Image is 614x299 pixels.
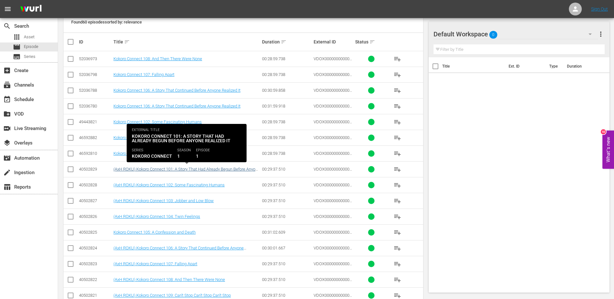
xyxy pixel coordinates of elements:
th: Type [545,57,563,75]
span: playlist_add [394,244,401,252]
a: (AxH ROKU) Kokoro Connect 103: Jobber and Low Blow [113,198,214,203]
div: Status [355,38,388,46]
span: Episode [13,43,21,51]
div: 00:28:59.738 [262,56,312,61]
button: playlist_add [390,193,405,209]
button: playlist_add [390,256,405,272]
button: playlist_add [390,240,405,256]
span: VDOX0000000000030070 [314,135,352,145]
span: menu [4,5,12,13]
a: (AxH ROKU) Kokoro Connect 101: A Story That Had Already Begun Before Anyone Realized It [113,167,260,176]
span: VDOX0000000000030341 [314,104,352,113]
div: 40502826 [79,214,112,219]
span: playlist_add [394,87,401,94]
button: playlist_add [390,98,405,114]
a: (AxH ROKU) Kokoro Connect 108: And Then There Were None [113,277,225,282]
span: Found 60 episodes sorted by: relevance [71,20,142,24]
span: Episode [24,43,38,50]
button: playlist_add [390,225,405,240]
span: Create [3,67,11,74]
span: VDOX0000000000030341 [314,88,352,98]
span: Live Streaming [3,125,11,132]
a: (AxH ROKU) Kokoro Connect 107: Falling Apart [113,261,197,266]
th: Title [442,57,505,75]
button: playlist_add [390,114,405,130]
span: Overlays [3,139,11,147]
th: Duration [563,57,602,75]
div: 00:28:59.738 [262,135,312,140]
span: playlist_add [394,134,401,142]
div: 40502822 [79,277,112,282]
span: playlist_add [394,71,401,79]
span: Reports [3,183,11,191]
div: 40502829 [79,167,112,172]
span: Series [24,53,35,60]
a: Sign Out [591,6,608,12]
span: playlist_add [394,181,401,189]
span: VDOX0000000000030341 [314,246,352,255]
div: 40502824 [79,246,112,250]
button: more_vert [597,26,605,42]
span: VDOX0000000000030339 [314,182,352,192]
a: Kokoro Connect 102: Some Fascinating Humans [113,119,202,124]
span: sort [124,39,130,45]
a: (AxH ROKU) Kokoro Connect 109: Can't Stop Can't Stop Can't Stop [113,293,231,298]
div: 00:29:37.510 [262,214,312,219]
a: Kokoro Connect 106: A Story That Continued Before Anyone Realized It [113,104,240,108]
div: 40502821 [79,293,112,298]
span: Asset [13,33,21,41]
div: 46592810 [79,151,112,156]
div: 40502828 [79,182,112,187]
button: playlist_add [390,209,405,224]
span: VDOX0000000000029367 [314,167,352,176]
div: External ID [314,39,353,44]
a: (AxH ROKU) Kokoro Connect 102: Some Fascinating Humans [113,182,225,187]
button: playlist_add [390,51,405,67]
span: more_vert [597,30,605,38]
span: VDOX0000000000030070 [314,214,352,224]
span: VDOX0000000000029111 [314,151,352,161]
span: Channels [3,81,11,89]
span: VDOX0000000000030340 [314,198,352,208]
div: 40502827 [79,198,112,203]
span: Search [3,22,11,30]
div: 00:29:37.510 [262,182,312,187]
div: 52036798 [79,72,112,77]
span: VDOX0000000000030339 [314,119,352,129]
span: VDOX0000000000030343 [314,277,352,287]
span: playlist_add [394,118,401,126]
span: sort [369,39,375,45]
div: Duration [262,38,312,46]
div: 00:28:59.738 [262,72,312,77]
span: playlist_add [394,102,401,110]
span: playlist_add [394,55,401,63]
span: Series [13,53,21,61]
img: ans4CAIJ8jUAAAAAAAAAAAAAAAAAAAAAAAAgQb4GAAAAAAAAAAAAAAAAAAAAAAAAJMjXAAAAAAAAAAAAAAAAAAAAAAAAgAT5G... [15,2,46,17]
div: 00:28:59.738 [262,151,312,156]
div: 00:29:37.510 [262,261,312,266]
span: playlist_add [394,165,401,173]
span: sort [281,39,287,45]
button: playlist_add [390,83,405,98]
th: Ext. ID [505,57,546,75]
a: Kokoro Connect 107: Falling Apart [113,72,174,77]
div: 40502823 [79,261,112,266]
div: Default Workspace [434,25,598,43]
div: 00:29:37.510 [262,198,312,203]
div: 00:28:59.738 [262,119,312,124]
div: 46592882 [79,135,112,140]
span: VOD [3,110,11,118]
div: 00:30:59.858 [262,88,312,93]
div: 52036788 [79,88,112,93]
button: playlist_add [390,177,405,193]
a: Kokoro Connect 112: Into a [GEOGRAPHIC_DATA] [113,151,202,156]
span: playlist_add [394,150,401,157]
a: (AxH ROKU) Kokoro Connect 104: Twin Feelings [113,214,200,219]
a: Kokoro Connect 104: Twin Feelings [113,135,177,140]
span: Ingestion [3,169,11,176]
div: 52036780 [79,104,112,108]
button: playlist_add [390,146,405,161]
span: Schedule [3,96,11,103]
div: 00:29:37.510 [262,293,312,298]
div: Title [113,38,260,46]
